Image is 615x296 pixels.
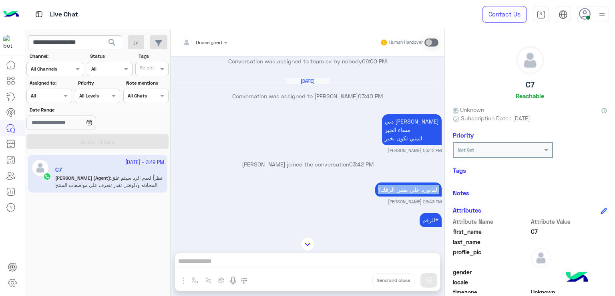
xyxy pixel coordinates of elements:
[388,147,442,154] small: [PERSON_NAME] 03:42 PM
[30,53,83,60] label: Channel:
[388,199,442,205] small: [PERSON_NAME] 03:43 PM
[420,213,442,227] p: 9/10/2025, 3:43 PM
[458,147,474,153] b: Not Set
[537,10,546,19] img: tab
[453,167,607,174] h6: Tags
[453,238,529,246] span: last_name
[358,93,383,99] span: 03:40 PM
[533,6,549,23] a: tab
[174,160,442,168] p: [PERSON_NAME] joined the conversation
[531,268,607,276] span: null
[516,92,544,99] h6: Reachable
[349,161,374,168] span: 03:42 PM
[372,274,414,287] button: Send and close
[453,278,529,286] span: locale
[453,217,529,226] span: Attribute Name
[526,80,535,89] h5: C7
[461,114,530,122] span: Subscription Date : [DATE]
[174,57,442,65] p: Conversation was assigned to team cx by nobody
[174,92,442,100] p: Conversation was assigned to [PERSON_NAME]
[139,64,154,73] div: Select
[26,134,169,149] button: Apply Filters
[517,47,544,74] img: defaultAdmin.png
[453,105,484,114] span: Unknown
[34,9,44,19] img: tab
[196,39,222,45] span: Unassigned
[453,132,474,139] h6: Priority
[285,78,330,84] h6: [DATE]
[3,6,19,23] img: Logo
[559,10,568,19] img: tab
[102,35,122,53] button: search
[389,39,423,46] small: Human Handover
[50,9,78,20] p: Live Chat
[531,248,551,268] img: defaultAdmin.png
[453,207,481,214] h6: Attributes
[453,189,469,197] h6: Notes
[139,53,168,60] label: Tags
[126,79,167,87] label: Note mentions
[531,217,607,226] span: Attribute Value
[90,53,131,60] label: Status
[362,58,387,65] span: 09:00 PM
[30,106,119,114] label: Date Range
[563,264,591,292] img: hulul-logo.png
[597,10,607,20] img: profile
[453,227,529,236] span: first_name
[531,278,607,286] span: null
[301,237,315,251] img: scroll
[30,79,71,87] label: Assigned to:
[3,35,18,49] img: 1403182699927242
[453,248,529,266] span: profile_pic
[531,227,607,236] span: C7
[382,114,442,145] p: 9/10/2025, 3:42 PM
[375,182,442,197] p: 9/10/2025, 3:43 PM
[453,268,529,276] span: gender
[482,6,527,23] a: Contact Us
[107,38,117,47] span: search
[78,79,119,87] label: Priority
